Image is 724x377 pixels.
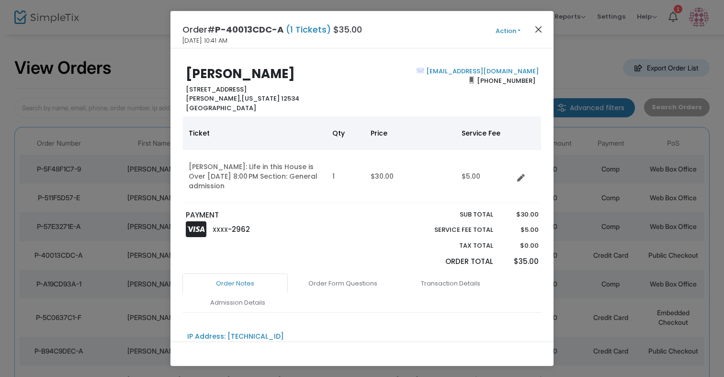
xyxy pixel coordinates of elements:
[182,36,227,46] span: [DATE] 10:41 AM
[365,116,456,150] th: Price
[474,73,539,88] span: [PHONE_NUMBER]
[502,225,538,235] p: $5.00
[182,274,288,294] a: Order Notes
[365,150,456,203] td: $30.00
[502,210,538,219] p: $30.00
[183,116,541,203] div: Data table
[456,150,513,203] td: $5.00
[327,116,365,150] th: Qty
[186,210,358,221] p: PAYMENT
[456,116,513,150] th: Service Fee
[228,224,250,234] span: -2962
[532,23,545,35] button: Close
[412,225,493,235] p: Service Fee Total
[502,256,538,267] p: $35.00
[283,23,333,35] span: (1 Tickets)
[412,241,493,251] p: Tax Total
[186,65,295,82] b: [PERSON_NAME]
[290,274,396,294] a: Order Form Questions
[424,67,539,76] a: [EMAIL_ADDRESS][DOMAIN_NAME]
[398,274,503,294] a: Transaction Details
[412,210,493,219] p: Sub total
[215,23,283,35] span: P-40013CDC-A
[183,150,327,203] td: [PERSON_NAME]: Life in this House is Over [DATE] 8:00 PM Section: General admission
[185,293,290,313] a: Admission Details
[183,116,327,150] th: Ticket
[502,241,538,251] p: $0.00
[327,150,365,203] td: 1
[412,256,493,267] p: Order Total
[479,26,537,36] button: Action
[182,23,362,36] h4: Order# $35.00
[187,331,284,342] div: IP Address: [TECHNICAL_ID]
[186,85,299,113] b: [STREET_ADDRESS] [US_STATE] 12534 [GEOGRAPHIC_DATA]
[213,226,228,234] span: XXXX
[186,94,241,103] span: [PERSON_NAME],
